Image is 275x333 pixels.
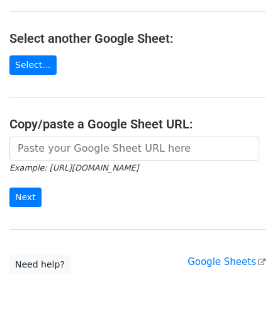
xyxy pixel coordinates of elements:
[9,163,138,172] small: Example: [URL][DOMAIN_NAME]
[188,256,266,268] a: Google Sheets
[9,55,57,75] a: Select...
[9,116,266,132] h4: Copy/paste a Google Sheet URL:
[9,188,42,207] input: Next
[9,137,259,161] input: Paste your Google Sheet URL here
[212,273,275,333] iframe: Chat Widget
[9,31,266,46] h4: Select another Google Sheet:
[9,255,70,274] a: Need help?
